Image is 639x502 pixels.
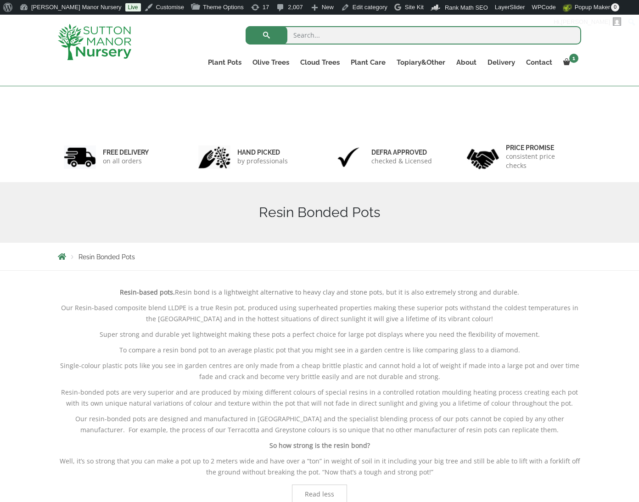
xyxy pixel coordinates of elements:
a: Plant Pots [202,56,247,69]
span: Resin Bonded Pots [78,253,135,261]
span: [PERSON_NAME] [561,18,610,25]
p: Super strong and durable yet lightweight making these pots a perfect choice for large pot display... [58,329,581,340]
strong: Resin-based pots. [120,288,175,296]
span: Site Kit [405,4,424,11]
p: To compare a resin bond pot to an average plastic pot that you might see in a garden centre is li... [58,345,581,356]
h6: hand picked [237,148,288,156]
p: by professionals [237,156,288,166]
h6: Defra approved [371,148,432,156]
p: Single-colour plastic pots like you see in garden centres are only made from a cheap brittle plas... [58,360,581,382]
a: Olive Trees [247,56,295,69]
input: Search... [246,26,581,45]
a: Topiary&Other [391,56,451,69]
a: Contact [521,56,558,69]
span: Rank Math SEO [445,4,488,11]
h6: FREE DELIVERY [103,148,149,156]
p: Our resin-bonded pots are designed and manufactured in [GEOGRAPHIC_DATA] and the specialist blend... [58,413,581,435]
span: 1 [569,54,578,63]
strong: So how strong is the resin bond? [269,441,370,450]
span: 0 [611,3,619,11]
a: About [451,56,482,69]
a: Plant Care [345,56,391,69]
p: on all orders [103,156,149,166]
span: Read less [305,491,334,497]
p: Well, it’s so strong that you can make a pot up to 2 meters wide and have over a “ton” in weight ... [58,456,581,478]
p: Resin bond is a lightweight alternative to heavy clay and stone pots, but it is also extremely st... [58,287,581,298]
img: 3.jpg [332,145,364,169]
nav: Breadcrumbs [58,253,581,260]
a: Delivery [482,56,521,69]
a: Live [125,3,141,11]
img: 2.jpg [198,145,230,169]
p: checked & Licensed [371,156,432,166]
p: consistent price checks [506,152,576,170]
img: 1.jpg [64,145,96,169]
h1: Resin Bonded Pots [58,204,581,221]
p: Resin-bonded pots are very superior and are produced by mixing different colours of special resin... [58,387,581,409]
a: 1 [558,56,581,69]
p: Our Resin-based composite blend LLDPE is a true Resin pot, produced using superheated properties ... [58,302,581,324]
a: Hi, [550,15,625,29]
h6: Price promise [506,144,576,152]
img: 4.jpg [467,143,499,171]
a: Cloud Trees [295,56,345,69]
img: logo [58,24,131,60]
